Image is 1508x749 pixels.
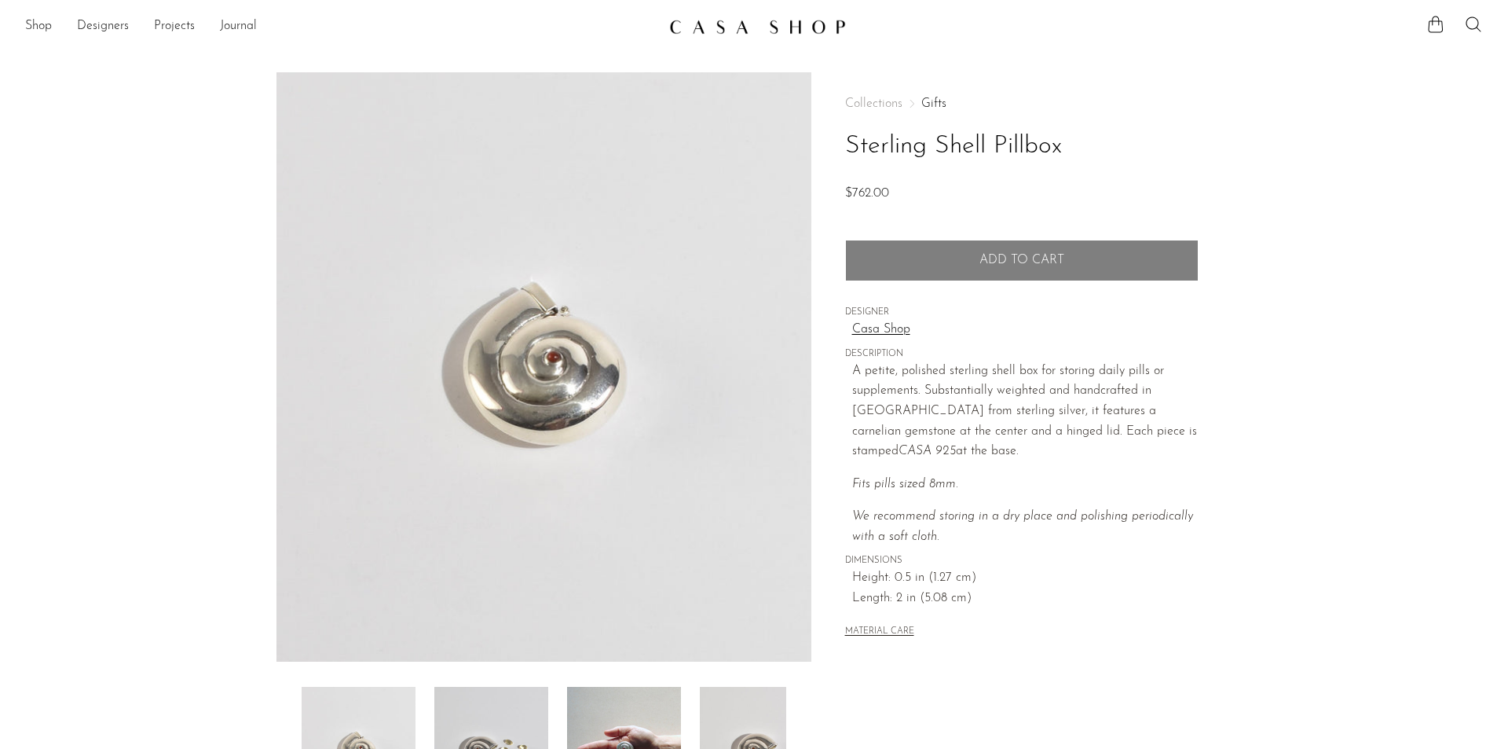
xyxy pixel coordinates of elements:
[845,347,1199,362] span: DESCRIPTION
[845,97,1199,110] nav: Breadcrumbs
[899,445,956,457] em: CASA 925
[852,589,1199,609] span: Length: 2 in (5.08 cm)
[845,97,902,110] span: Collections
[852,362,1199,462] p: A petite, polished sterling shell box for storing daily pills or supplements. Substantially weigh...
[845,240,1199,281] button: Add to cart
[154,17,195,37] a: Projects
[979,253,1064,268] span: Add to cart
[25,13,657,40] nav: Desktop navigation
[25,17,52,37] a: Shop
[845,626,914,638] button: MATERIAL CARE
[852,478,958,490] em: Fits pills sized 8mm.
[25,13,657,40] ul: NEW HEADER MENU
[276,72,811,662] img: Sterling Shell Pillbox
[852,320,1199,340] a: Casa Shop
[845,127,1199,167] h1: Sterling Shell Pillbox
[921,97,946,110] a: Gifts
[845,554,1199,568] span: DIMENSIONS
[845,187,889,200] span: $762.00
[77,17,129,37] a: Designers
[845,306,1199,320] span: DESIGNER
[220,17,257,37] a: Journal
[852,568,1199,589] span: Height: 0.5 in (1.27 cm)
[852,510,1193,543] em: We recommend storing in a dry place and polishing periodically with a soft cloth.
